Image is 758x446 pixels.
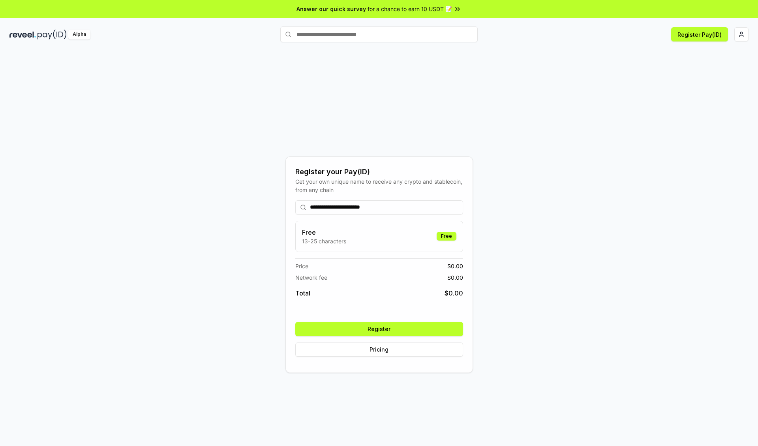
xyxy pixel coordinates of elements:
[368,5,452,13] span: for a chance to earn 10 USDT 📝
[447,273,463,282] span: $ 0.00
[295,322,463,336] button: Register
[447,262,463,270] span: $ 0.00
[445,288,463,298] span: $ 0.00
[295,177,463,194] div: Get your own unique name to receive any crypto and stablecoin, from any chain
[295,342,463,357] button: Pricing
[296,5,366,13] span: Answer our quick survey
[437,232,456,241] div: Free
[295,288,310,298] span: Total
[295,262,308,270] span: Price
[68,30,90,40] div: Alpha
[295,273,327,282] span: Network fee
[302,228,346,237] h3: Free
[295,166,463,177] div: Register your Pay(ID)
[671,27,728,41] button: Register Pay(ID)
[38,30,67,40] img: pay_id
[302,237,346,245] p: 13-25 characters
[9,30,36,40] img: reveel_dark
